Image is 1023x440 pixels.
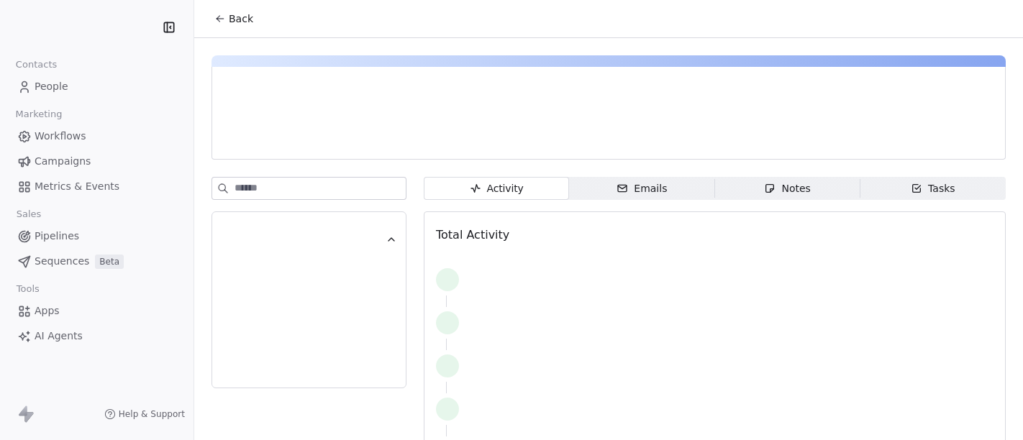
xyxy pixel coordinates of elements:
[12,324,182,348] a: AI Agents
[95,255,124,269] span: Beta
[12,249,182,273] a: SequencesBeta
[35,329,83,344] span: AI Agents
[12,124,182,148] a: Workflows
[35,254,89,269] span: Sequences
[12,299,182,323] a: Apps
[9,54,63,75] span: Contacts
[35,154,91,169] span: Campaigns
[35,303,60,318] span: Apps
[911,181,955,196] div: Tasks
[119,408,185,420] span: Help & Support
[436,228,509,242] span: Total Activity
[617,181,667,196] div: Emails
[35,79,68,94] span: People
[12,75,182,98] a: People
[9,104,68,125] span: Marketing
[104,408,185,420] a: Help & Support
[10,203,47,225] span: Sales
[206,6,262,32] button: Back
[12,224,182,248] a: Pipelines
[764,181,810,196] div: Notes
[10,278,45,300] span: Tools
[229,12,253,26] span: Back
[35,229,79,244] span: Pipelines
[12,175,182,198] a: Metrics & Events
[35,129,86,144] span: Workflows
[12,150,182,173] a: Campaigns
[35,179,119,194] span: Metrics & Events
